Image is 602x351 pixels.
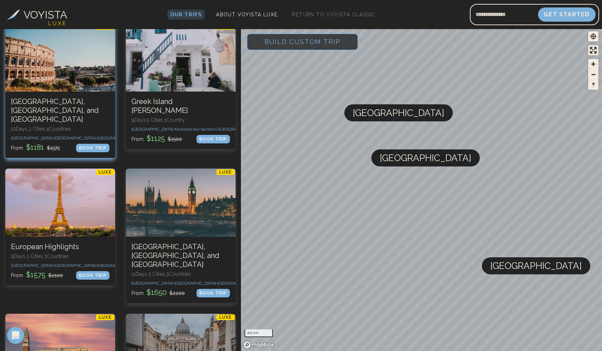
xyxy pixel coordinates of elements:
[11,270,63,280] p: From
[11,263,54,268] span: [GEOGRAPHIC_DATA] •
[174,127,194,132] span: Mykonos •
[588,70,598,79] span: Zoom out
[244,329,273,337] div: 200 km
[219,127,260,132] span: [GEOGRAPHIC_DATA]
[131,242,230,269] h3: [GEOGRAPHIC_DATA], [GEOGRAPHIC_DATA], and [GEOGRAPHIC_DATA]
[25,270,47,279] span: $ 1575
[7,7,67,23] a: VOYISTA
[126,169,236,303] a: London, Amsterdam, and ParisLUXE[GEOGRAPHIC_DATA], [GEOGRAPHIC_DATA], and [GEOGRAPHIC_DATA]11Days...
[131,116,230,124] p: 9 Days, 5 Cities, 1 Countr y
[7,10,20,20] img: Voyista Logo
[126,23,236,149] a: Greek Island HopperLUXEGreek Island [PERSON_NAME]9Days,5 Cities,1Country[GEOGRAPHIC_DATA]•Mykonos...
[217,281,259,286] span: [GEOGRAPHIC_DATA]
[54,263,97,268] span: [GEOGRAPHIC_DATA] •
[47,145,60,151] span: $ 1575
[76,271,109,280] div: BOOK TRIP
[588,59,598,69] button: Zoom in
[97,136,139,141] span: [GEOGRAPHIC_DATA]
[11,242,109,251] h3: European Highlights
[353,104,444,121] span: [GEOGRAPHIC_DATA]
[48,273,63,278] span: $ 2100
[7,327,24,344] div: Open Intercom Messenger
[131,97,230,115] h3: Greek Island [PERSON_NAME]
[194,127,200,132] span: Ios •
[588,45,598,55] button: Enter fullscreen
[292,12,375,17] span: Return to Voyista Classic
[588,31,598,42] button: Find my location
[170,12,202,17] span: Our Trips
[380,149,471,166] span: [GEOGRAPHIC_DATA]
[131,281,174,286] span: [GEOGRAPHIC_DATA] •
[25,143,45,152] span: $ 1181
[213,10,280,20] a: About Voyista Luxe
[197,135,230,143] div: BOOK TRIP
[131,133,182,143] p: From
[131,127,174,132] span: [GEOGRAPHIC_DATA] •
[11,142,60,152] p: From
[253,27,352,57] span: Build Custom Trip
[289,10,378,20] a: Return to Voyista Classic
[167,10,205,20] a: Our Trips
[216,169,235,175] p: LUXE
[11,125,109,132] p: 12 Days, 3 Cities, 4 Countr ies
[247,33,359,50] button: Build Custom Trip
[470,6,538,23] input: Email address
[200,127,219,132] span: Santorini •
[23,7,67,23] h3: VOYISTA
[145,134,166,143] span: $ 1125
[54,136,97,141] span: [GEOGRAPHIC_DATA] •
[96,169,114,175] p: LUXE
[243,341,274,349] a: Mapbox homepage
[145,288,168,297] span: $ 1650
[170,290,185,296] span: $ 2200
[48,20,66,28] h4: L U X E
[11,253,109,260] p: 9 Days, 3 Cities, 3 Countr ies
[490,257,582,274] span: [GEOGRAPHIC_DATA]
[588,69,598,79] button: Zoom out
[216,12,278,17] span: About Voyista Luxe
[131,270,230,278] p: 11 Days, 3 Cities, 3 Countr ies
[131,287,185,297] p: From
[216,314,235,320] p: LUXE
[5,169,115,285] a: European HighlightsLUXEEuropean Highlights9Days,3 Cities,3Countries[GEOGRAPHIC_DATA]•[GEOGRAPHIC_...
[241,28,602,351] canvas: Map
[11,136,54,141] span: [GEOGRAPHIC_DATA] •
[5,23,115,158] a: London, Paris, and RomeLUXE[GEOGRAPHIC_DATA], [GEOGRAPHIC_DATA], and [GEOGRAPHIC_DATA]12Days,3 Ci...
[11,97,109,124] h3: [GEOGRAPHIC_DATA], [GEOGRAPHIC_DATA], and [GEOGRAPHIC_DATA]
[174,281,217,286] span: [GEOGRAPHIC_DATA] •
[197,289,230,297] div: BOOK TRIP
[588,79,598,90] button: Reset bearing to north
[76,144,109,152] div: BOOK TRIP
[538,7,596,22] button: Get Started
[168,136,182,142] span: $ 1500
[97,263,139,268] span: [GEOGRAPHIC_DATA]
[96,314,114,320] p: LUXE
